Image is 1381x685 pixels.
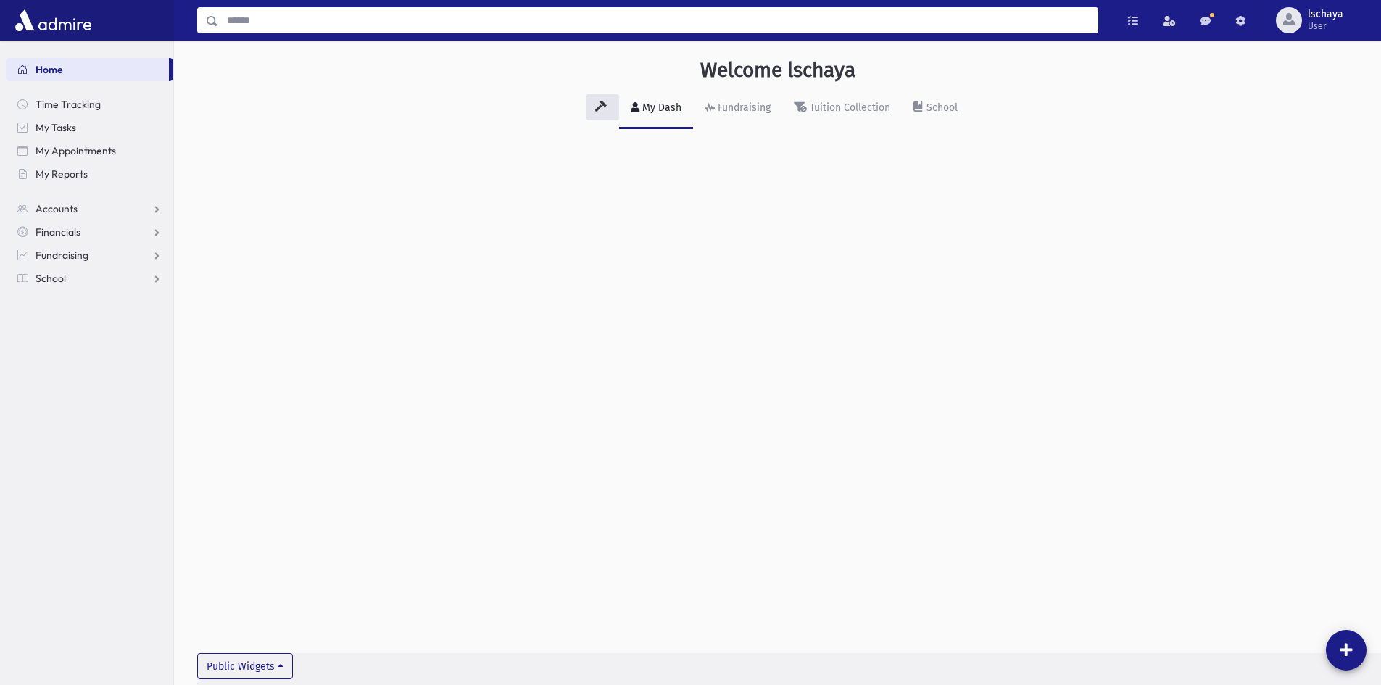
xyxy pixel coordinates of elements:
div: Tuition Collection [807,101,890,114]
span: My Appointments [36,144,116,157]
a: Fundraising [693,88,782,129]
div: School [924,101,958,114]
a: Fundraising [6,244,173,267]
a: Time Tracking [6,93,173,116]
h3: Welcome lschaya [700,58,855,83]
span: Time Tracking [36,98,101,111]
a: My Reports [6,162,173,186]
a: School [902,88,969,129]
span: Fundraising [36,249,88,262]
span: Accounts [36,202,78,215]
a: Tuition Collection [782,88,902,129]
img: AdmirePro [12,6,95,35]
a: Home [6,58,169,81]
button: Public Widgets [197,653,293,679]
a: Financials [6,220,173,244]
span: Financials [36,225,80,238]
span: User [1308,20,1343,32]
span: School [36,272,66,285]
a: My Tasks [6,116,173,139]
div: Fundraising [715,101,771,114]
span: My Tasks [36,121,76,134]
span: lschaya [1308,9,1343,20]
div: My Dash [639,101,681,114]
span: Home [36,63,63,76]
a: School [6,267,173,290]
input: Search [218,7,1098,33]
a: My Dash [619,88,693,129]
a: Accounts [6,197,173,220]
a: My Appointments [6,139,173,162]
span: My Reports [36,167,88,180]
